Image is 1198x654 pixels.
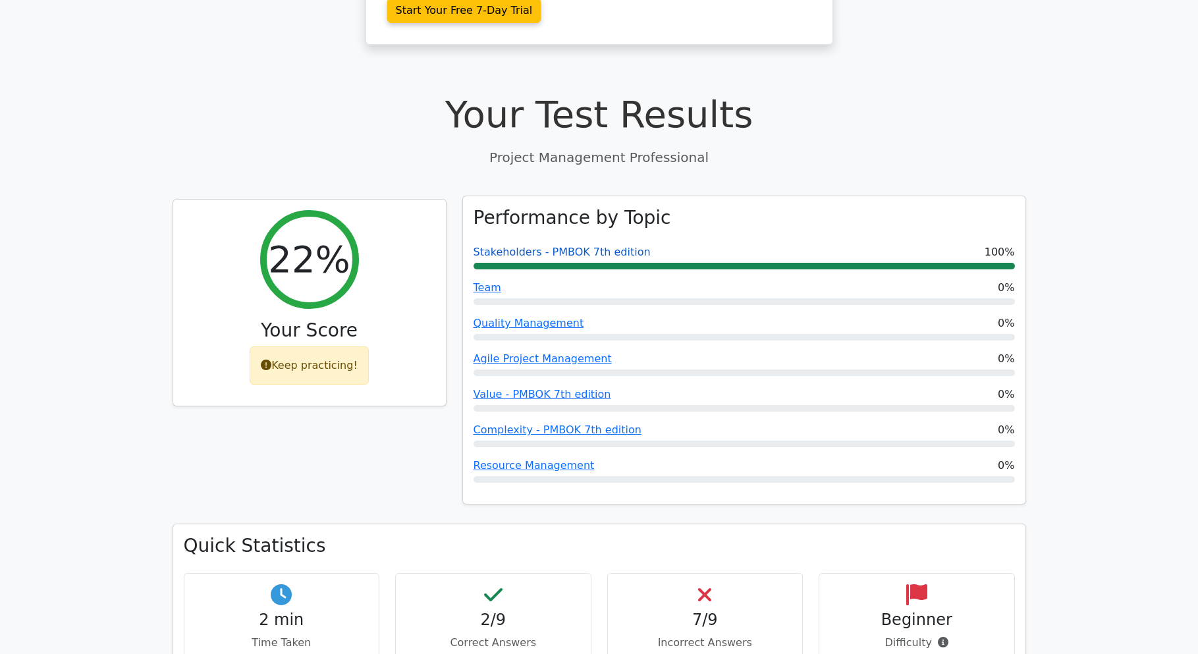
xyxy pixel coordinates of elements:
[268,237,350,281] h2: 22%
[985,244,1015,260] span: 100%
[474,246,651,258] a: Stakeholders - PMBOK 7th edition
[998,351,1014,367] span: 0%
[406,611,580,630] h4: 2/9
[998,315,1014,331] span: 0%
[474,281,501,294] a: Team
[474,317,584,329] a: Quality Management
[998,458,1014,474] span: 0%
[173,92,1026,136] h1: Your Test Results
[474,388,611,400] a: Value - PMBOK 7th edition
[184,535,1015,557] h3: Quick Statistics
[474,459,595,472] a: Resource Management
[618,611,792,630] h4: 7/9
[173,148,1026,167] p: Project Management Professional
[998,387,1014,402] span: 0%
[474,207,671,229] h3: Performance by Topic
[830,611,1004,630] h4: Beginner
[830,635,1004,651] p: Difficulty
[184,319,435,342] h3: Your Score
[195,611,369,630] h4: 2 min
[195,635,369,651] p: Time Taken
[474,352,612,365] a: Agile Project Management
[998,422,1014,438] span: 0%
[998,280,1014,296] span: 0%
[618,635,792,651] p: Incorrect Answers
[250,346,369,385] div: Keep practicing!
[406,635,580,651] p: Correct Answers
[474,423,641,436] a: Complexity - PMBOK 7th edition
